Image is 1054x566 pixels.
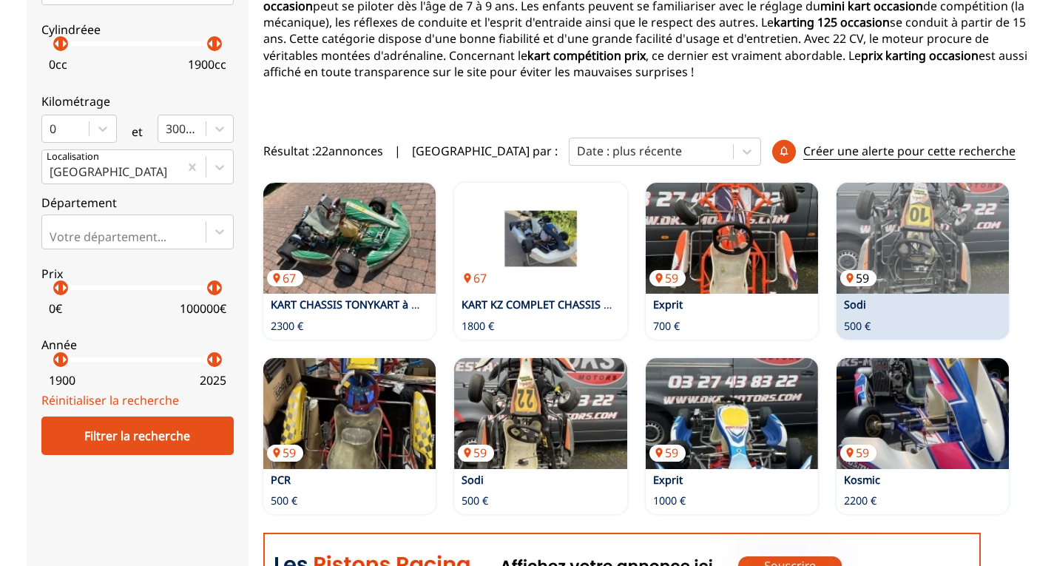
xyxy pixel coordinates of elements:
p: Année [41,337,234,353]
p: 59 [458,445,494,461]
p: [GEOGRAPHIC_DATA] par : [412,143,558,159]
img: Sodi [454,358,626,469]
p: arrow_left [202,279,220,297]
p: arrow_right [55,35,73,53]
p: 700 € [653,319,680,334]
img: Kosmic [837,358,1009,469]
input: Votre département... [50,230,53,243]
p: arrow_right [209,351,227,368]
p: 0 cc [49,56,67,73]
p: arrow_left [48,351,66,368]
span: | [394,143,401,159]
strong: prix karting occasion [861,47,979,64]
a: Kosmic59 [837,358,1009,469]
strong: kart compétition prix [527,47,646,64]
p: arrow_left [202,351,220,368]
img: KART KZ COMPLET CHASSIS HAASE + MOTEUR PAVESI [454,183,626,294]
p: arrow_left [202,35,220,53]
p: arrow_left [48,279,66,297]
p: et [132,124,143,140]
a: Exprit59 [646,183,818,294]
input: 300000 [166,122,169,135]
a: Sodi59 [837,183,1009,294]
p: arrow_right [209,35,227,53]
p: 2300 € [271,319,303,334]
img: PCR [263,358,436,469]
p: 1000 € [653,493,686,508]
a: Exprit [653,473,683,487]
p: 100000 € [180,300,226,317]
p: arrow_right [55,351,73,368]
strong: karting 125 occasion [774,14,890,30]
img: KART CHASSIS TONYKART à MOTEUR IAME X30 [263,183,436,294]
a: Sodi [844,297,866,311]
a: KART KZ COMPLET CHASSIS HAASE + MOTEUR PAVESI67 [454,183,626,294]
p: 1900 cc [188,56,226,73]
p: Cylindréee [41,21,234,38]
p: arrow_right [209,279,227,297]
span: Résultat : 22 annonces [263,143,383,159]
p: 59 [840,270,876,286]
a: PCR [271,473,291,487]
a: Kosmic [844,473,880,487]
p: 59 [840,445,876,461]
p: 2200 € [844,493,876,508]
p: 500 € [844,319,871,334]
p: arrow_left [48,35,66,53]
p: 67 [267,270,303,286]
a: Réinitialiser la recherche [41,392,179,408]
p: 500 € [271,493,297,508]
p: 500 € [462,493,488,508]
p: Kilométrage [41,93,234,110]
img: Exprit [646,183,818,294]
a: PCR59 [263,358,436,469]
p: 59 [649,270,686,286]
p: Département [41,195,234,211]
p: 59 [649,445,686,461]
p: 1800 € [462,319,494,334]
p: Créer une alerte pour cette recherche [803,143,1016,160]
p: 1900 [49,372,75,388]
p: arrow_right [55,279,73,297]
img: Exprit [646,358,818,469]
p: 67 [458,270,494,286]
a: KART CHASSIS TONYKART à MOTEUR IAME X30 [271,297,505,311]
p: Prix [41,266,234,282]
a: Exprit59 [646,358,818,469]
p: 2025 [200,372,226,388]
a: Sodi59 [454,358,626,469]
img: Sodi [837,183,1009,294]
input: 0 [50,122,53,135]
a: Sodi [462,473,484,487]
a: Exprit [653,297,683,311]
a: KART CHASSIS TONYKART à MOTEUR IAME X3067 [263,183,436,294]
a: KART KZ COMPLET CHASSIS [PERSON_NAME] + MOTEUR PAVESI [462,297,780,311]
p: Localisation [47,150,99,164]
div: Filtrer la recherche [41,417,234,455]
p: 59 [267,445,303,461]
p: 0 € [49,300,62,317]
